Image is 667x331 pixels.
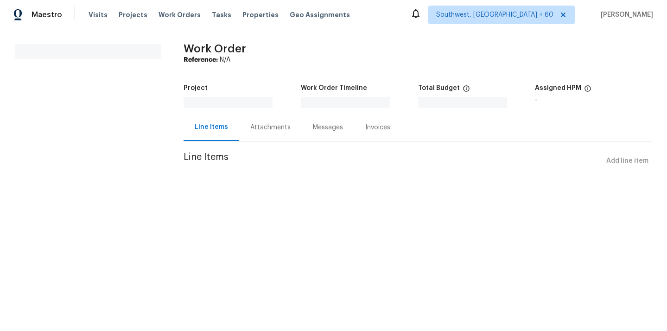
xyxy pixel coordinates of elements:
div: Line Items [195,122,228,132]
div: N/A [184,55,652,64]
b: Reference: [184,57,218,63]
h5: Work Order Timeline [301,85,367,91]
h5: Project [184,85,208,91]
span: The total cost of line items that have been proposed by Opendoor. This sum includes line items th... [463,85,470,97]
span: Southwest, [GEOGRAPHIC_DATA] + 60 [436,10,553,19]
h5: Assigned HPM [535,85,581,91]
span: Visits [89,10,108,19]
span: Tasks [212,12,231,18]
div: Messages [313,123,343,132]
span: Geo Assignments [290,10,350,19]
span: Work Orders [159,10,201,19]
span: Projects [119,10,147,19]
div: - [535,97,652,103]
h5: Total Budget [418,85,460,91]
span: Maestro [32,10,62,19]
span: [PERSON_NAME] [597,10,653,19]
span: The hpm assigned to this work order. [584,85,591,97]
div: Attachments [250,123,291,132]
span: Line Items [184,153,603,170]
span: Work Order [184,43,246,54]
div: Invoices [365,123,390,132]
span: Properties [242,10,279,19]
